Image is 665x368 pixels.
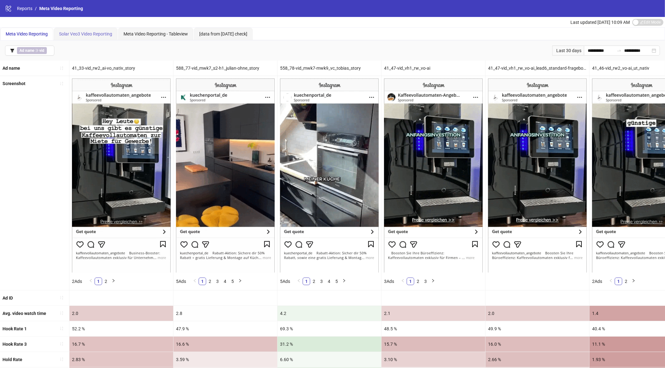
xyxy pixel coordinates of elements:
b: Hook Rate 1 [3,326,27,331]
button: right [110,278,117,285]
button: Ad name ∋ vid [5,46,54,56]
div: 47.9 % [173,321,277,336]
img: Screenshot 6976602798620 [384,78,483,272]
span: sort-ascending [59,342,64,346]
a: Reports [16,5,34,12]
b: Avg. video watch time [3,311,46,316]
li: Next Page [236,278,244,285]
a: 3 [422,278,429,285]
div: 15.7 % [382,337,485,352]
li: 4 [325,278,333,285]
button: left [607,278,615,285]
img: Screenshot 6917987386261 [280,78,379,272]
img: Screenshot 120232117321810498 [488,78,587,272]
span: 5 Ads [280,279,290,284]
div: 16.6 % [173,337,277,352]
span: right [238,279,242,283]
span: left [401,279,405,283]
button: right [630,278,637,285]
a: 3 [318,278,325,285]
a: 1 [615,278,622,285]
span: sort-ascending [59,66,64,70]
a: 1 [303,278,310,285]
span: Solar Veo3 Video Reporting [59,31,112,36]
a: 5 [333,278,340,285]
li: / [35,5,37,12]
img: Screenshot 6917987379061 [176,78,275,272]
span: 2 Ads [72,279,82,284]
div: 3.59 % [173,352,277,367]
img: Screenshot 120227423168850498 [72,78,171,272]
li: Previous Page [399,278,407,285]
div: 48.5 % [382,321,485,336]
div: 2.1 [382,306,485,321]
li: 4 [221,278,229,285]
div: 41_33-vid_rw2_ai-vo_nativ_story [69,61,173,76]
span: Meta Video Reporting - Tableview [124,31,188,36]
div: 2.8 [173,306,277,321]
li: 2 [622,278,630,285]
b: Hook Rate 3 [3,342,27,347]
span: right [342,279,346,283]
li: Previous Page [607,278,615,285]
div: 52.2 % [69,321,173,336]
li: 1 [615,278,622,285]
span: swap-right [617,48,622,53]
a: 1 [407,278,414,285]
li: Previous Page [191,278,199,285]
button: left [399,278,407,285]
div: 2.0 [486,306,589,321]
a: 2 [102,278,109,285]
div: 2.83 % [69,352,173,367]
span: sort-ascending [59,81,64,86]
span: right [431,279,435,283]
div: 49.9 % [486,321,589,336]
span: sort-ascending [59,311,64,315]
a: 3 [214,278,221,285]
li: Previous Page [87,278,95,285]
a: 1 [199,278,206,285]
span: left [193,279,197,283]
span: left [609,279,613,283]
div: 41_47-vid_vh1_rw_vo-ai_lead6_standard-fragebogen [486,61,589,76]
b: Ad ID [3,295,13,300]
b: Hold Rate [3,357,22,362]
span: left [297,279,301,283]
li: 5 [229,278,236,285]
span: right [112,279,115,283]
li: Next Page [110,278,117,285]
span: sort-ascending [59,326,64,331]
div: 2.66 % [486,352,589,367]
span: 2 Ads [592,279,602,284]
b: Ad name [3,66,20,71]
span: right [632,279,635,283]
span: 3 Ads [384,279,394,284]
span: Meta Video Reporting [39,6,83,11]
div: 6.60 % [278,352,381,367]
div: 3.10 % [382,352,485,367]
button: right [340,278,348,285]
a: 2 [206,278,213,285]
span: Last updated [DATE] 10:09 AM [570,20,630,25]
span: 5 Ads [176,279,186,284]
li: Next Page [429,278,437,285]
li: 2 [310,278,318,285]
a: 1 [95,278,102,285]
button: left [87,278,95,285]
span: filter [10,48,14,53]
a: 4 [222,278,228,285]
li: Next Page [340,278,348,285]
div: 41_47-vid_vh1_rw_vo-ai [382,61,485,76]
b: vid [39,48,44,53]
button: left [295,278,303,285]
span: Meta Video Reporting [6,31,48,36]
div: 16.7 % [69,337,173,352]
b: Screenshot [3,81,25,86]
li: 2 [206,278,214,285]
